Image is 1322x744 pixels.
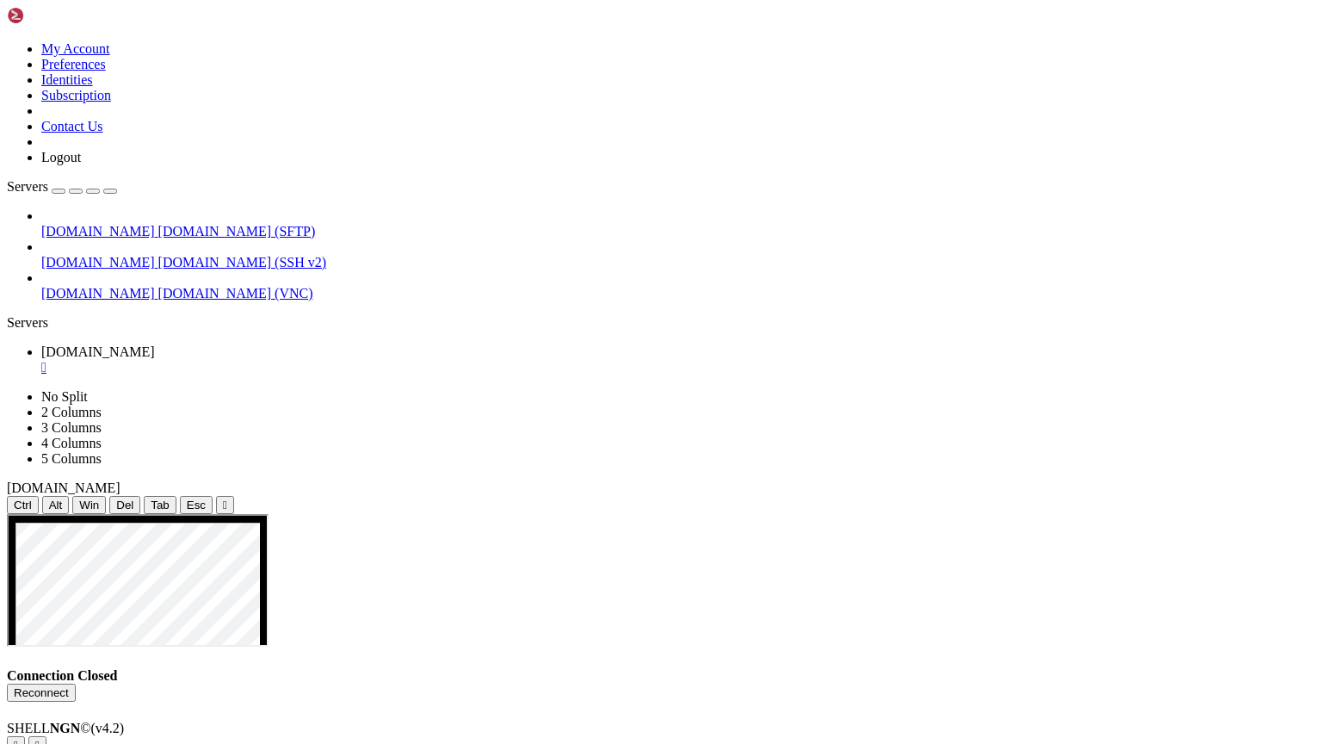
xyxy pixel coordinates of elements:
a: Preferences [41,57,106,71]
li: [DOMAIN_NAME] [DOMAIN_NAME] (VNC) [41,270,1315,301]
a: h.ycloud.info [41,344,1315,375]
b: NGN [50,721,81,735]
div:  [223,499,227,512]
a: 3 Columns [41,420,102,435]
span: Tab [151,499,170,512]
a: Identities [41,72,93,87]
a: 2 Columns [41,405,102,419]
button: Alt [42,496,70,514]
a: Contact Us [41,119,103,133]
span: [DOMAIN_NAME] (SSH v2) [158,255,327,270]
span: [DOMAIN_NAME] [7,480,120,495]
span: 4.2.0 [91,721,125,735]
div: Servers [7,315,1315,331]
span: Alt [49,499,63,512]
img: Shellngn [7,7,106,24]
a: No Split [41,389,88,404]
li: [DOMAIN_NAME] [DOMAIN_NAME] (SFTP) [41,208,1315,239]
a: [DOMAIN_NAME] [DOMAIN_NAME] (SFTP) [41,224,1315,239]
li: [DOMAIN_NAME] [DOMAIN_NAME] (SSH v2) [41,239,1315,270]
span: [DOMAIN_NAME] [41,344,155,359]
span: [DOMAIN_NAME] (SFTP) [158,224,316,239]
a: Subscription [41,88,111,102]
span: [DOMAIN_NAME] [41,224,155,239]
span: Del [116,499,133,512]
span: [DOMAIN_NAME] [41,255,155,270]
a: 4 Columns [41,436,102,450]
button: Win [72,496,106,514]
span: [DOMAIN_NAME] [41,286,155,301]
button: Ctrl [7,496,39,514]
a: 5 Columns [41,451,102,466]
span: Ctrl [14,499,32,512]
a: [DOMAIN_NAME] [DOMAIN_NAME] (SSH v2) [41,255,1315,270]
span: SHELL © [7,721,124,735]
button: Esc [180,496,213,514]
a:  [41,360,1315,375]
button: Tab [144,496,176,514]
button:  [216,496,234,514]
span: Servers [7,179,48,194]
span: Win [79,499,99,512]
button: Reconnect [7,684,76,702]
span: Esc [187,499,206,512]
a: [DOMAIN_NAME] [DOMAIN_NAME] (VNC) [41,286,1315,301]
a: Servers [7,179,117,194]
span: Connection Closed [7,668,117,683]
button: Del [109,496,140,514]
a: My Account [41,41,110,56]
a: Logout [41,150,81,164]
span: [DOMAIN_NAME] (VNC) [158,286,313,301]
